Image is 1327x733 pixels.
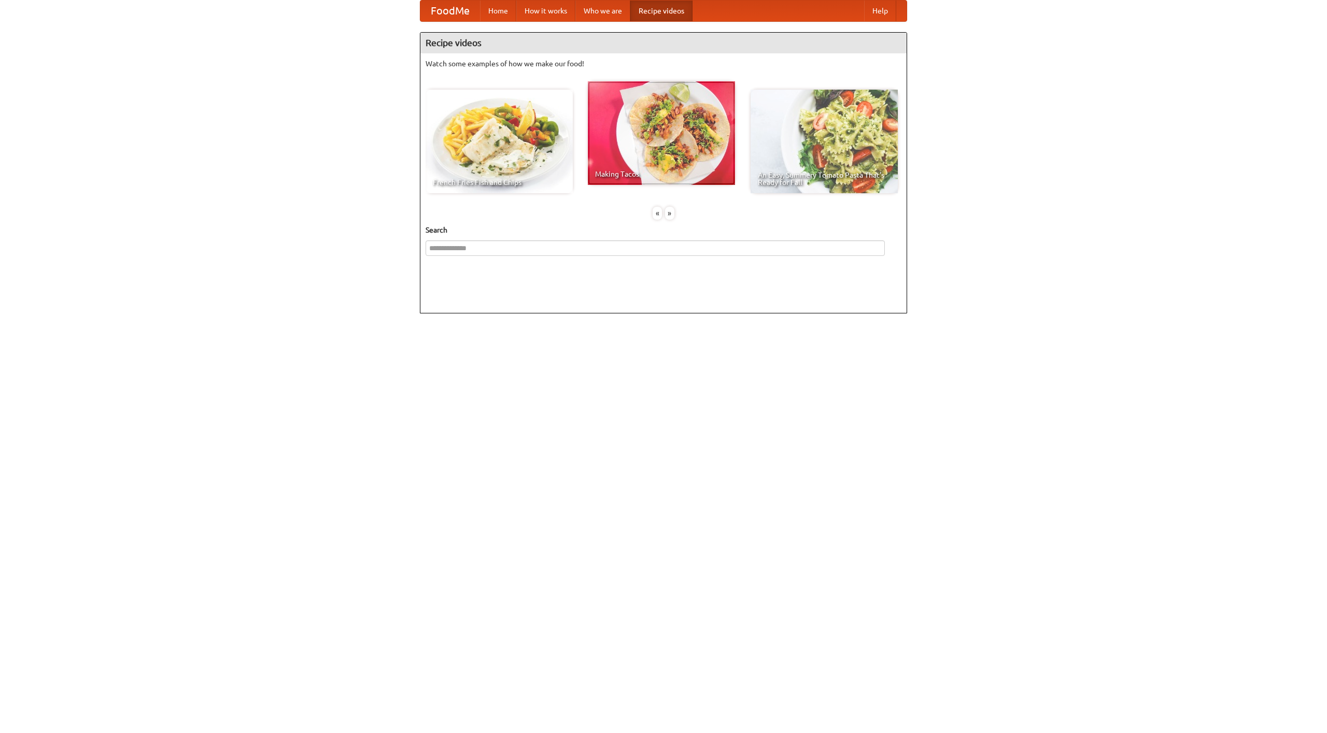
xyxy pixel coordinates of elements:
[595,170,728,178] span: Making Tacos
[588,81,735,185] a: Making Tacos
[864,1,896,21] a: Help
[516,1,575,21] a: How it works
[630,1,693,21] a: Recipe videos
[433,179,566,186] span: French Fries Fish and Chips
[751,90,898,193] a: An Easy, Summery Tomato Pasta That's Ready for Fall
[758,171,891,186] span: An Easy, Summery Tomato Pasta That's Ready for Fall
[653,207,662,220] div: «
[575,1,630,21] a: Who we are
[426,90,573,193] a: French Fries Fish and Chips
[665,207,674,220] div: »
[420,1,480,21] a: FoodMe
[426,225,901,235] h5: Search
[480,1,516,21] a: Home
[420,33,907,53] h4: Recipe videos
[426,59,901,69] p: Watch some examples of how we make our food!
